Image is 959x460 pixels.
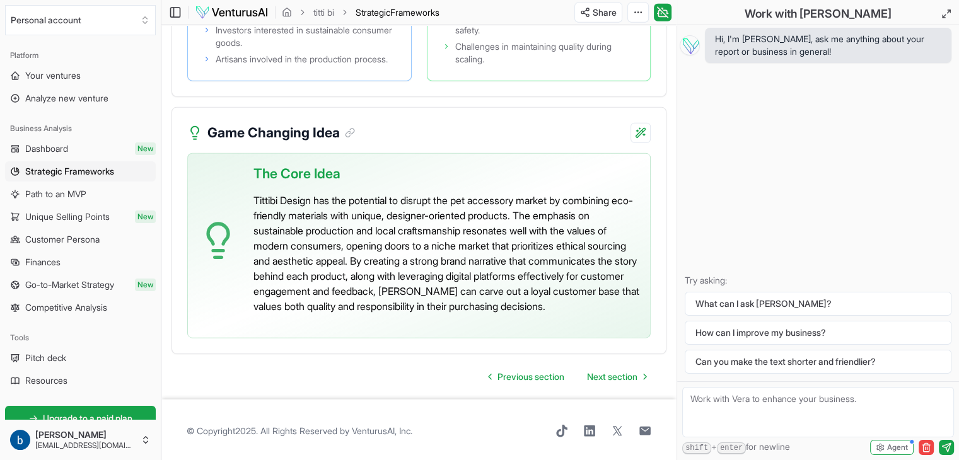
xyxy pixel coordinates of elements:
span: Upgrade to a paid plan [43,412,132,425]
a: Finances [5,252,156,272]
span: StrategicFrameworks [356,6,439,19]
a: titti bi [313,6,334,19]
span: New [135,142,156,155]
button: What can I ask [PERSON_NAME]? [685,292,951,316]
span: Unique Selling Points [25,210,110,223]
nav: pagination [479,364,656,389]
span: Investors interested in sustainable consumer goods. [216,24,396,49]
span: Dashboard [25,142,68,155]
span: Customer Persona [25,233,100,246]
span: Artisans involved in the production process. [216,53,388,66]
a: Unique Selling PointsNew [5,207,156,227]
a: Go-to-Market StrategyNew [5,275,156,295]
a: Path to an MVP [5,184,156,204]
a: Upgrade to a paid plan [5,406,156,431]
span: © Copyright 2025 . All Rights Reserved by . [187,425,412,437]
button: Share [574,3,622,23]
span: Path to an MVP [25,188,86,200]
kbd: shift [682,442,711,454]
div: Platform [5,45,156,66]
span: [EMAIL_ADDRESS][DOMAIN_NAME] [35,440,136,451]
h3: Game Changing Idea [207,123,355,143]
button: [PERSON_NAME][EMAIL_ADDRESS][DOMAIN_NAME] [5,425,156,455]
a: Your ventures [5,66,156,86]
a: Go to next page [577,364,656,389]
div: Tools [5,328,156,348]
span: Finances [25,256,61,268]
p: Tittibi Design has the potential to disrupt the pet accessory market by combining eco-friendly ma... [253,193,640,314]
a: DashboardNew [5,139,156,159]
span: Pitch deck [25,352,66,364]
button: Can you make the text shorter and friendlier? [685,350,951,374]
a: Go to previous page [479,364,574,389]
img: ACg8ocKN1O6VXWVnUT76BmuQC1x7Dimt2km_k-tvmqSR9SQYTMPccw=s96-c [10,430,30,450]
p: Try asking: [685,274,951,287]
a: Strategic Frameworks [5,161,156,181]
span: Next section [587,371,637,383]
span: Agent [887,442,908,452]
a: VenturusAI, Inc [352,425,410,436]
span: New [135,210,156,223]
span: The Core Idea [253,164,340,184]
span: Analyze new venture [25,92,108,105]
a: Pitch deck [5,348,156,368]
div: Business Analysis [5,118,156,139]
button: Select an organization [5,5,156,35]
span: Share [593,6,617,19]
span: Challenges in maintaining quality during scaling. [455,40,636,66]
img: logo [195,5,269,20]
span: Your ventures [25,69,81,82]
button: Agent [870,440,914,455]
h2: Work with [PERSON_NAME] [745,5,892,23]
button: How can I improve my business? [685,321,951,345]
img: Vera [680,35,700,55]
span: Competitive Analysis [25,301,107,314]
a: Customer Persona [5,229,156,250]
kbd: enter [717,442,746,454]
a: Resources [5,371,156,391]
a: Analyze new venture [5,88,156,108]
span: Go-to-Market Strategy [25,279,114,291]
span: Previous section [497,371,564,383]
span: Strategic Frameworks [25,165,114,178]
span: New [135,279,156,291]
nav: breadcrumb [282,6,439,19]
span: Frameworks [390,7,439,18]
span: + for newline [682,440,790,454]
a: Competitive Analysis [5,297,156,318]
span: Resources [25,374,67,387]
span: Hi, I'm [PERSON_NAME], ask me anything about your report or business in general! [715,33,941,58]
span: [PERSON_NAME] [35,429,136,440]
